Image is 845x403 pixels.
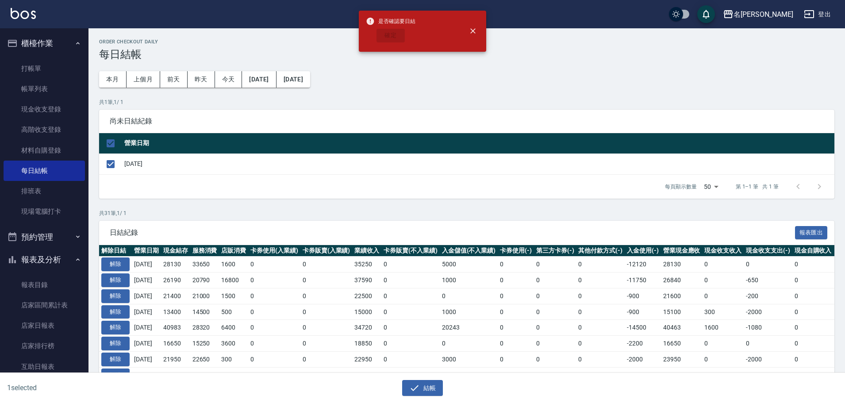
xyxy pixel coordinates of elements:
[661,273,703,288] td: 26840
[99,245,132,257] th: 解除日結
[248,273,300,288] td: 0
[498,351,534,367] td: 0
[188,71,215,88] button: 昨天
[744,336,792,352] td: 0
[498,320,534,336] td: 0
[4,248,85,271] button: 報表及分析
[219,304,248,320] td: 500
[300,304,353,320] td: 0
[440,304,498,320] td: 1000
[161,351,190,367] td: 21950
[4,58,85,79] a: 打帳單
[702,367,744,383] td: 0
[381,351,440,367] td: 0
[792,273,834,288] td: 0
[352,273,381,288] td: 37590
[381,245,440,257] th: 卡券販賣(不入業績)
[792,320,834,336] td: 0
[576,273,625,288] td: 0
[702,257,744,273] td: 0
[402,380,443,396] button: 結帳
[161,304,190,320] td: 13400
[127,71,160,88] button: 上個月
[110,117,824,126] span: 尚未日結紀錄
[4,226,85,249] button: 預約管理
[665,183,697,191] p: 每頁顯示數量
[300,320,353,336] td: 0
[4,275,85,295] a: 報表目錄
[161,257,190,273] td: 28130
[625,351,661,367] td: -2000
[248,367,300,383] td: 0
[161,245,190,257] th: 現金結存
[4,181,85,201] a: 排班表
[190,351,219,367] td: 22650
[352,257,381,273] td: 35250
[4,140,85,161] a: 材料自購登錄
[161,273,190,288] td: 26190
[702,288,744,304] td: 0
[161,288,190,304] td: 21400
[219,320,248,336] td: 6400
[534,320,576,336] td: 0
[11,8,36,19] img: Logo
[702,351,744,367] td: 0
[576,304,625,320] td: 0
[101,353,130,366] button: 解除
[99,48,834,61] h3: 每日結帳
[219,367,248,383] td: 4800
[440,351,498,367] td: 3000
[352,367,381,383] td: 90710
[440,245,498,257] th: 入金儲值(不入業績)
[352,351,381,367] td: 22950
[576,351,625,367] td: 0
[463,21,483,41] button: close
[576,257,625,273] td: 0
[242,71,276,88] button: [DATE]
[792,336,834,352] td: 0
[719,5,797,23] button: 名[PERSON_NAME]
[800,6,834,23] button: 登出
[661,367,703,383] td: 81110
[381,257,440,273] td: 0
[576,320,625,336] td: 0
[534,304,576,320] td: 0
[101,273,130,287] button: 解除
[101,305,130,319] button: 解除
[498,304,534,320] td: 0
[661,336,703,352] td: 16650
[190,336,219,352] td: 15250
[625,245,661,257] th: 入金使用(-)
[792,257,834,273] td: 0
[440,367,498,383] td: 0
[352,288,381,304] td: 22500
[248,288,300,304] td: 0
[498,336,534,352] td: 0
[219,257,248,273] td: 1600
[300,257,353,273] td: 0
[792,304,834,320] td: 0
[352,304,381,320] td: 15000
[132,336,161,352] td: [DATE]
[190,320,219,336] td: 28320
[498,288,534,304] td: 0
[300,336,353,352] td: 0
[381,304,440,320] td: 0
[352,245,381,257] th: 業績收入
[132,245,161,257] th: 營業日期
[381,273,440,288] td: 0
[661,351,703,367] td: 23950
[576,336,625,352] td: 0
[744,367,792,383] td: 0
[300,273,353,288] td: 0
[702,245,744,257] th: 現金收支收入
[161,320,190,336] td: 40983
[744,304,792,320] td: -2000
[248,304,300,320] td: 0
[190,304,219,320] td: 14500
[4,295,85,315] a: 店家區間累計表
[381,288,440,304] td: 0
[534,288,576,304] td: 0
[625,320,661,336] td: -14500
[300,351,353,367] td: 0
